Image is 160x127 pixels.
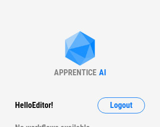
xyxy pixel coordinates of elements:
[110,101,132,109] span: Logout
[60,31,100,68] img: Apprentice AI
[15,97,53,113] div: Hello Editor !
[97,97,145,113] button: Logout
[99,68,106,77] div: AI
[54,68,96,77] div: APPRENTICE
